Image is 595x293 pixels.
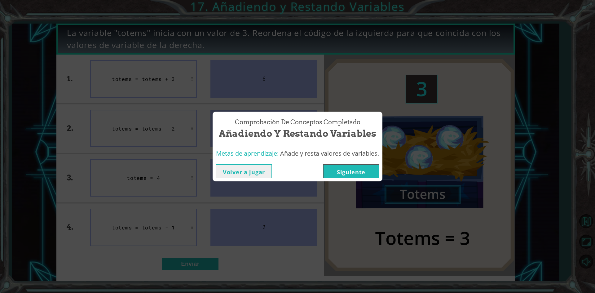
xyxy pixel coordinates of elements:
span: Comprobación de conceptos Completado [235,118,360,127]
button: Siguiente [323,164,379,178]
span: Añade y resta valores de variables. [280,149,379,158]
span: Añadiendo y Restando Variables [219,127,376,140]
button: Volver a jugar [216,164,272,178]
span: Metas de aprendizaje: [216,149,279,158]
